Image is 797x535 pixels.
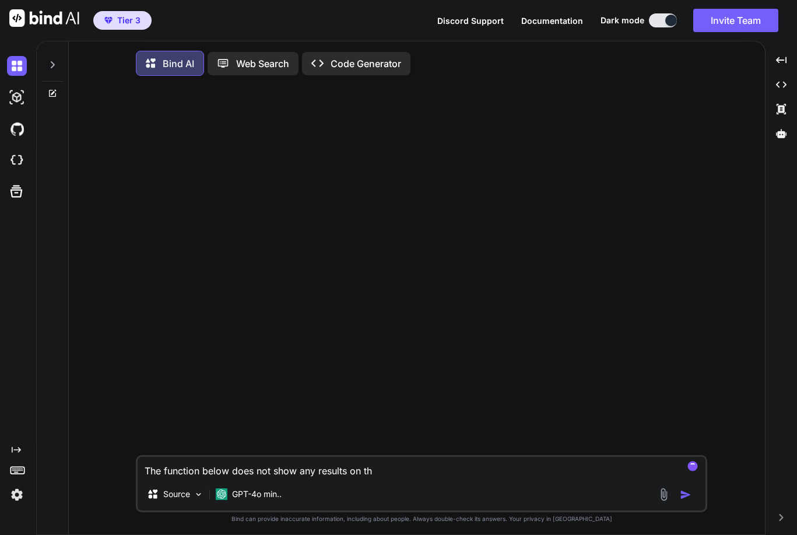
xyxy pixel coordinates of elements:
button: Documentation [521,15,583,27]
img: GPT-4o mini [216,488,227,500]
span: Documentation [521,16,583,26]
img: cloudideIcon [7,151,27,170]
span: Discord Support [437,16,504,26]
p: Bind AI [163,57,194,71]
span: Dark mode [601,15,644,26]
button: Discord Support [437,15,504,27]
img: darkChat [7,56,27,76]
img: attachment [657,488,670,501]
img: darkAi-studio [7,88,27,107]
span: Tier 3 [117,15,141,26]
textarea: The function below does not show any results on t [138,457,705,478]
button: premiumTier 3 [93,11,152,30]
button: Invite Team [693,9,778,32]
img: settings [7,485,27,505]
img: Pick Models [194,489,203,499]
p: Code Generator [331,57,401,71]
p: GPT-4o min.. [232,488,282,500]
img: githubDark [7,119,27,139]
img: icon [680,489,691,501]
img: Bind AI [9,9,79,27]
p: Bind can provide inaccurate information, including about people. Always double-check its answers.... [136,515,707,523]
p: Source [163,488,190,500]
p: Web Search [236,57,289,71]
img: premium [104,17,113,24]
